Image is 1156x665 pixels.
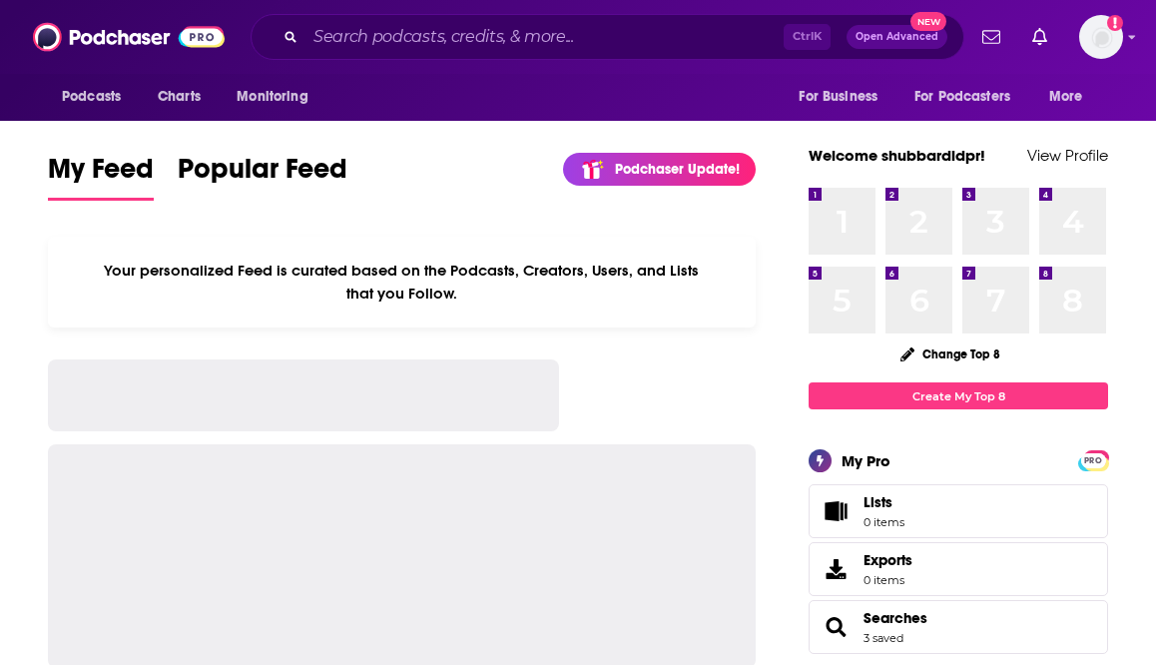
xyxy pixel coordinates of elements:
[856,32,938,42] span: Open Advanced
[251,14,964,60] div: Search podcasts, credits, & more...
[864,493,892,511] span: Lists
[809,600,1108,654] span: Searches
[864,573,912,587] span: 0 items
[48,152,154,201] a: My Feed
[784,24,831,50] span: Ctrl K
[158,83,201,111] span: Charts
[48,237,756,328] div: Your personalized Feed is curated based on the Podcasts, Creators, Users, and Lists that you Follow.
[1081,453,1105,468] span: PRO
[33,18,225,56] img: Podchaser - Follow, Share and Rate Podcasts
[1079,15,1123,59] img: User Profile
[1035,78,1108,116] button: open menu
[48,152,154,198] span: My Feed
[223,78,333,116] button: open menu
[847,25,947,49] button: Open AdvancedNew
[809,484,1108,538] a: Lists
[1107,15,1123,31] svg: Add a profile image
[305,21,784,53] input: Search podcasts, credits, & more...
[178,152,347,198] span: Popular Feed
[1079,15,1123,59] button: Show profile menu
[910,12,946,31] span: New
[1049,83,1083,111] span: More
[816,613,856,641] a: Searches
[816,497,856,525] span: Lists
[864,515,904,529] span: 0 items
[914,83,1010,111] span: For Podcasters
[809,382,1108,409] a: Create My Top 8
[864,609,927,627] a: Searches
[799,83,877,111] span: For Business
[901,78,1039,116] button: open menu
[1081,452,1105,467] a: PRO
[816,555,856,583] span: Exports
[809,146,985,165] a: Welcome shubbardidpr!
[62,83,121,111] span: Podcasts
[864,493,904,511] span: Lists
[809,542,1108,596] a: Exports
[1024,20,1055,54] a: Show notifications dropdown
[48,78,147,116] button: open menu
[888,341,1012,366] button: Change Top 8
[1079,15,1123,59] span: Logged in as shubbardidpr
[974,20,1008,54] a: Show notifications dropdown
[864,631,903,645] a: 3 saved
[178,152,347,201] a: Popular Feed
[864,551,912,569] span: Exports
[145,78,213,116] a: Charts
[615,161,740,178] p: Podchaser Update!
[785,78,902,116] button: open menu
[237,83,307,111] span: Monitoring
[842,451,890,470] div: My Pro
[1027,146,1108,165] a: View Profile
